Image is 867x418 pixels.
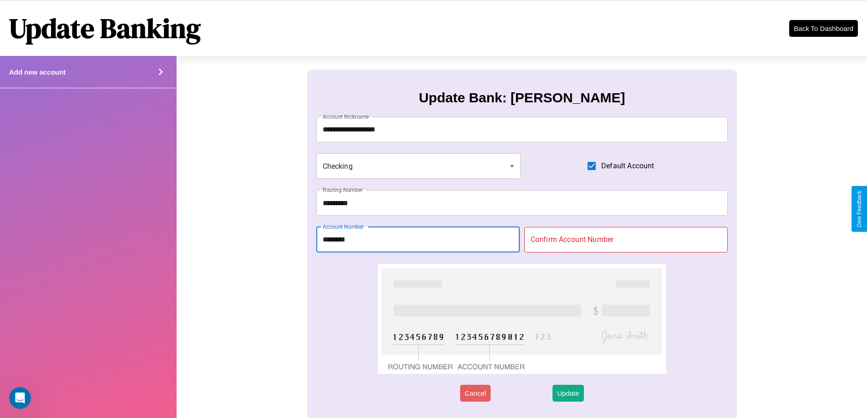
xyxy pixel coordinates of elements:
label: Account Number [323,223,364,231]
div: Give Feedback [856,191,862,227]
img: check [378,264,666,374]
label: Account Nickname [323,113,369,121]
div: Checking [316,153,521,179]
button: Cancel [460,385,491,402]
h4: Add new account [9,68,66,76]
iframe: Intercom live chat [9,387,31,409]
button: Back To Dashboard [789,20,858,37]
h1: Update Banking [9,10,201,47]
label: Routing Number [323,186,363,194]
button: Update [553,385,583,402]
span: Default Account [601,161,654,171]
h3: Update Bank: [PERSON_NAME] [419,90,625,106]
